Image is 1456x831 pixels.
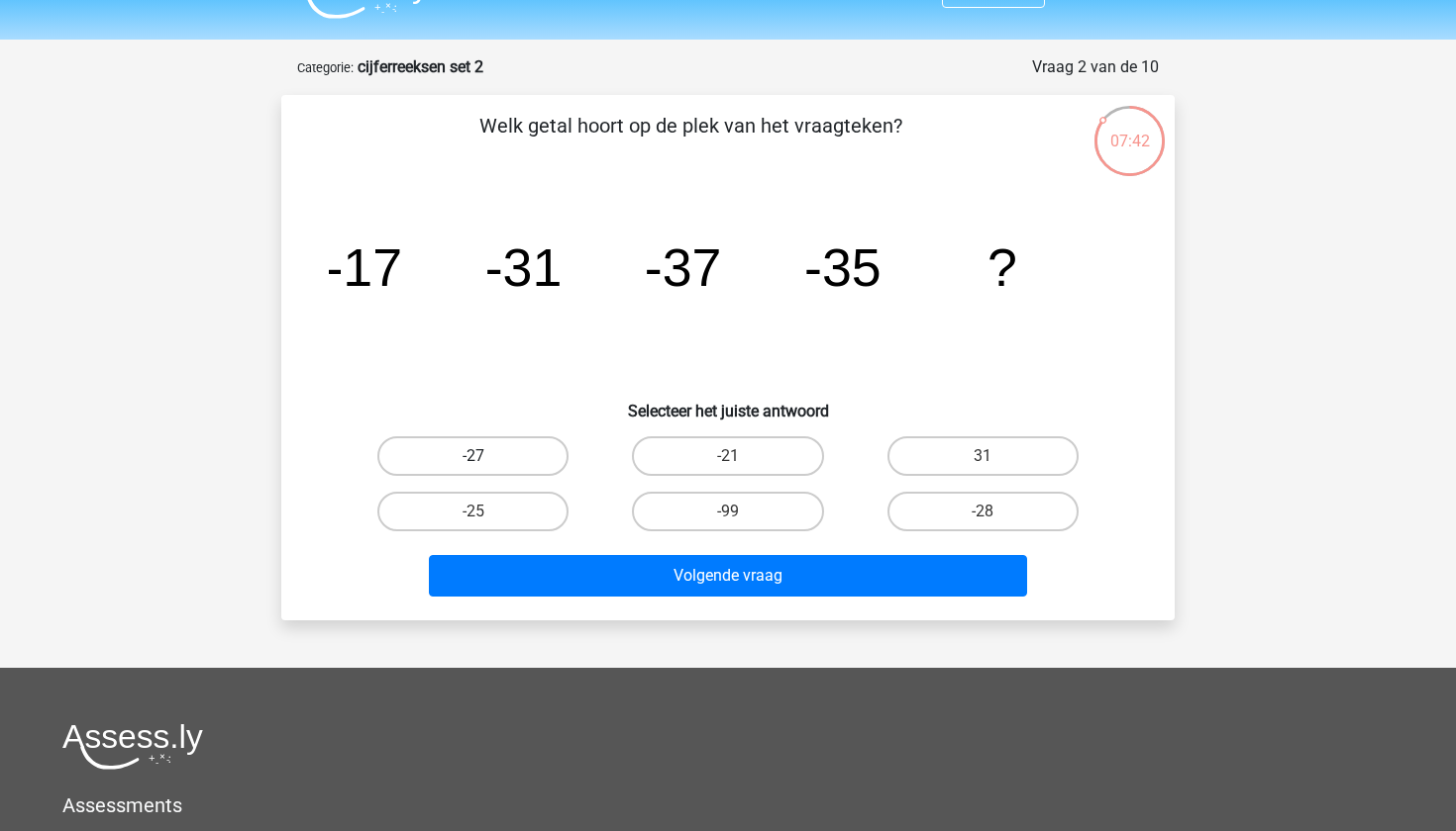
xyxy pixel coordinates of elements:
[632,436,823,476] label: -21
[1092,104,1167,153] div: 07:42
[485,237,563,297] tspan: -31
[887,436,1079,476] label: 31
[804,237,882,297] tspan: -35
[632,492,823,531] label: -99
[429,555,1028,597] button: Volgende vraag
[62,723,203,770] img: Assessly logo
[645,237,722,297] tspan: -37
[313,386,1143,420] h6: Selecteer het juiste antwoord
[297,60,354,75] small: Categorie:
[377,492,569,531] label: -25
[325,237,402,297] tspan: -17
[313,111,1069,170] p: Welk getal hoort op de plek van het vraagteken?
[1032,55,1159,79] div: Vraag 2 van de 10
[377,436,569,476] label: -27
[887,492,1079,531] label: -28
[62,793,1394,817] h5: Assessments
[988,237,1017,297] tspan: ?
[358,57,483,76] strong: cijferreeksen set 2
